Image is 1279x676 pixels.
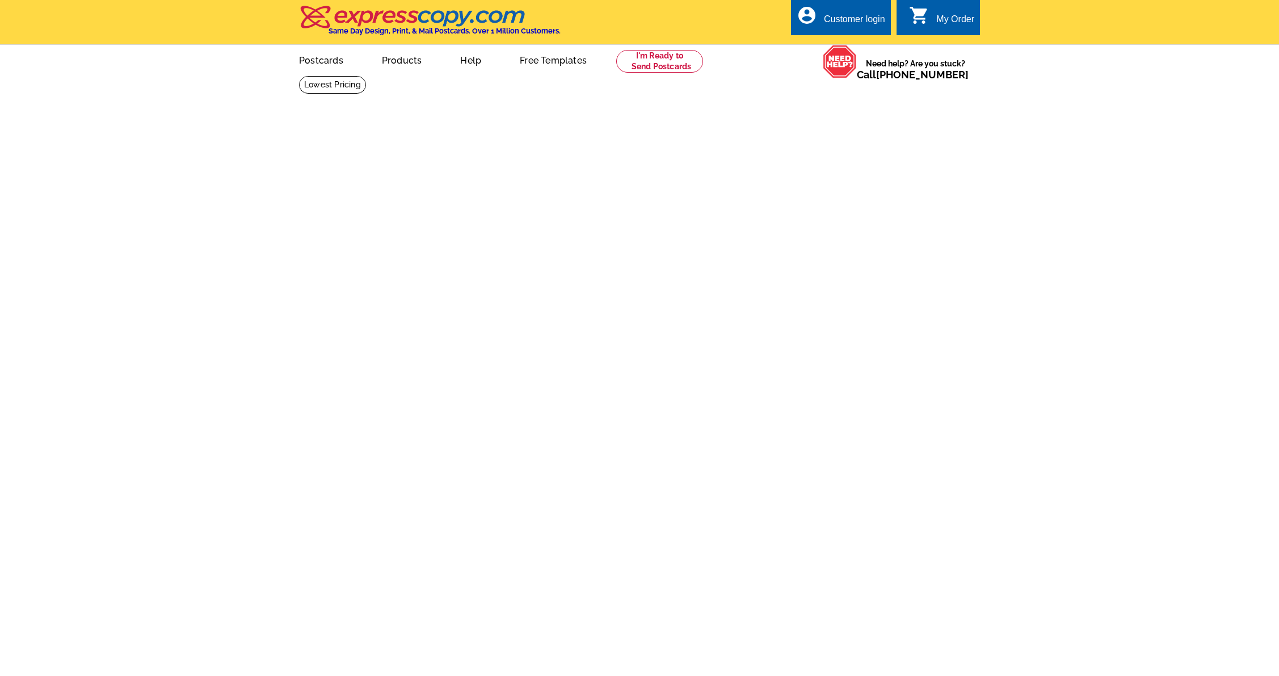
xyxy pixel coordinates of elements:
div: My Order [936,14,974,30]
a: [PHONE_NUMBER] [876,69,969,81]
h4: Same Day Design, Print, & Mail Postcards. Over 1 Million Customers. [329,27,561,35]
i: account_circle [797,5,817,26]
a: Same Day Design, Print, & Mail Postcards. Over 1 Million Customers. [299,14,561,35]
div: Customer login [824,14,885,30]
a: Free Templates [502,46,605,73]
span: Call [857,69,969,81]
a: Help [442,46,499,73]
a: Postcards [281,46,361,73]
a: account_circle Customer login [797,12,885,27]
a: shopping_cart My Order [909,12,974,27]
a: Products [364,46,440,73]
span: Need help? Are you stuck? [857,58,974,81]
img: help [823,45,857,78]
i: shopping_cart [909,5,929,26]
